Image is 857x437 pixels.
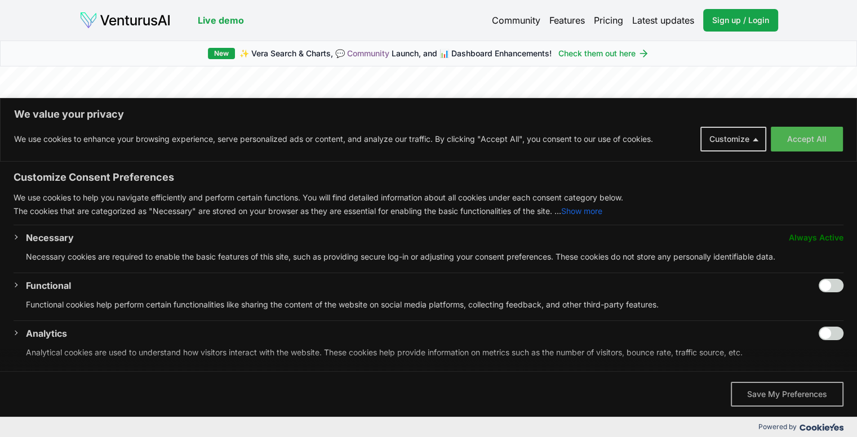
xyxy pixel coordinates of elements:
span: Customize Consent Preferences [14,171,174,184]
a: Latest updates [632,14,694,27]
p: We value your privacy [14,108,843,121]
a: Sign up / Login [703,9,778,32]
p: The cookies that are categorized as "Necessary" are stored on your browser as they are essential ... [14,204,843,218]
input: Enable Analytics [819,327,843,340]
button: Accept All [771,127,843,151]
span: Always Active [789,231,843,244]
p: Functional cookies help perform certain functionalities like sharing the content of the website o... [26,298,843,311]
a: Pricing [594,14,623,27]
a: Live demo [198,14,244,27]
button: Analytics [26,327,67,340]
a: Community [347,48,389,58]
div: New [208,48,235,59]
a: Check them out here [558,48,649,59]
img: logo [79,11,171,29]
button: Save My Preferences [731,382,843,407]
a: Community [492,14,540,27]
p: We use cookies to help you navigate efficiently and perform certain functions. You will find deta... [14,191,843,204]
button: Necessary [26,231,74,244]
button: Customize [700,127,766,151]
input: Enable Functional [819,279,843,292]
p: Analytical cookies are used to understand how visitors interact with the website. These cookies h... [26,346,843,359]
span: Sign up / Login [712,15,769,26]
span: ✨ Vera Search & Charts, 💬 Launch, and 📊 Dashboard Enhancements! [239,48,552,59]
button: Functional [26,279,71,292]
p: We use cookies to enhance your browsing experience, serve personalized ads or content, and analyz... [14,132,653,146]
img: Cookieyes logo [800,423,843,431]
button: Show more [561,204,602,218]
p: Necessary cookies are required to enable the basic features of this site, such as providing secur... [26,250,843,264]
a: Features [549,14,585,27]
